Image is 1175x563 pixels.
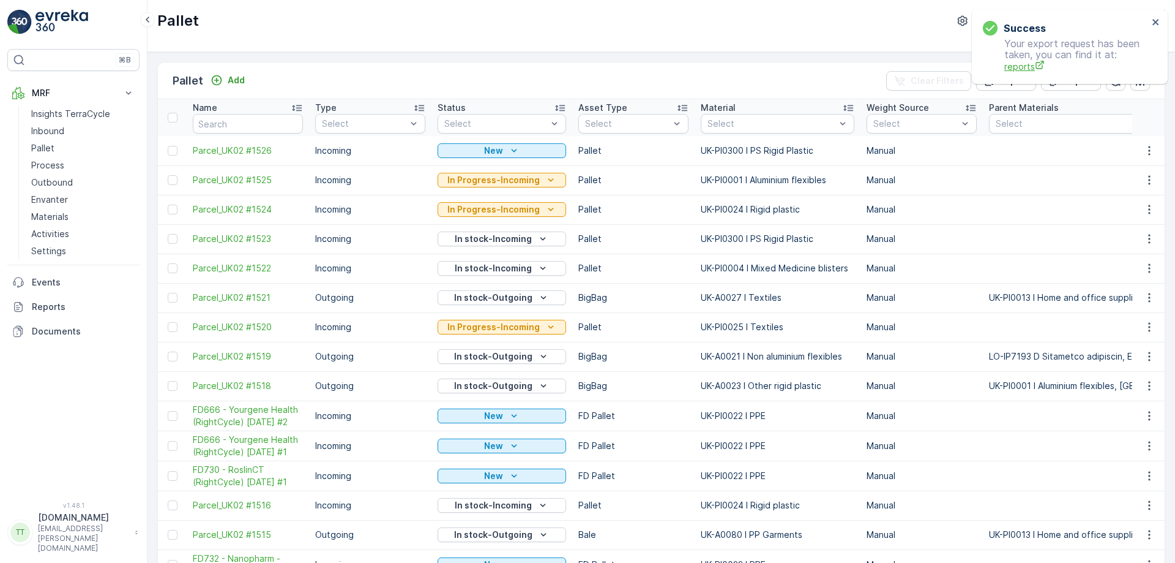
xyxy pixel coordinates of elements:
[454,292,532,304] p: In stock-Outgoing
[911,75,964,87] p: Clear Filters
[572,224,695,254] td: Pallet
[193,174,303,186] a: Parcel_UK02 #1525
[35,10,88,34] img: logo_light-DOdMpM7g.png
[585,118,670,130] p: Select
[707,118,835,130] p: Select
[7,270,140,295] a: Events
[168,411,177,421] div: Toggle Row Selected
[454,350,532,363] p: In stock-Outgoing
[193,203,303,216] span: Parcel_UK02 #1524
[309,283,431,312] td: Outgoing
[695,520,860,550] td: UK-A0080 I PP Garments
[695,283,860,312] td: UK-A0027 I Textiles
[572,312,695,342] td: Pallet
[10,523,30,542] div: TT
[309,491,431,520] td: Incoming
[7,502,140,509] span: v 1.48.1
[7,512,140,553] button: TT[DOMAIN_NAME][EMAIL_ADDRESS][PERSON_NAME][DOMAIN_NAME]
[695,431,860,461] td: UK-PI0022 I PPE
[206,73,250,88] button: Add
[31,142,54,154] p: Pallet
[438,173,566,187] button: In Progress-Incoming
[193,529,303,541] a: Parcel_UK02 #1515
[572,491,695,520] td: Pallet
[31,159,64,172] p: Process
[168,322,177,332] div: Toggle Row Selected
[572,342,695,371] td: BigBag
[438,409,566,423] button: New
[860,283,983,312] td: Manual
[695,165,860,195] td: UK-PI0001 I Aluminium flexibles
[309,254,431,283] td: Incoming
[26,208,140,225] a: Materials
[572,195,695,224] td: Pallet
[193,464,303,488] span: FD730 - RoslinCT (RightCycle) [DATE] #1
[438,202,566,217] button: In Progress-Incoming
[438,439,566,453] button: New
[438,379,566,393] button: In stock-Outgoing
[322,118,406,130] p: Select
[157,11,199,31] p: Pallet
[193,145,303,157] a: Parcel_UK02 #1526
[193,233,303,245] span: Parcel_UK02 #1523
[193,321,303,333] a: Parcel_UK02 #1520
[447,174,540,186] p: In Progress-Incoming
[193,404,303,428] span: FD666 - Yourgene Health (RightCycle) [DATE] #2
[193,404,303,428] a: FD666 - Yourgene Health (RightCycle) 21.08.2025 #2
[572,371,695,401] td: BigBag
[7,295,140,319] a: Reports
[860,371,983,401] td: Manual
[193,114,303,134] input: Search
[873,118,958,130] p: Select
[26,157,140,174] a: Process
[1004,21,1046,36] h3: Success
[309,342,431,371] td: Outgoing
[860,461,983,491] td: Manual
[444,118,547,130] p: Select
[886,71,971,91] button: Clear Filters
[193,499,303,512] a: Parcel_UK02 #1516
[26,225,140,243] a: Activities
[228,74,245,86] p: Add
[309,136,431,165] td: Incoming
[438,290,566,305] button: In stock-Outgoing
[168,501,177,510] div: Toggle Row Selected
[484,145,503,157] p: New
[31,211,69,223] p: Materials
[7,319,140,344] a: Documents
[31,108,110,120] p: Insights TerraCycle
[26,140,140,157] a: Pallet
[31,125,64,137] p: Inbound
[860,520,983,550] td: Manual
[32,325,135,338] p: Documents
[193,292,303,304] span: Parcel_UK02 #1521
[309,461,431,491] td: Incoming
[309,224,431,254] td: Incoming
[455,262,532,274] p: In stock-Incoming
[168,293,177,303] div: Toggle Row Selected
[860,224,983,254] td: Manual
[484,440,503,452] p: New
[572,136,695,165] td: Pallet
[860,431,983,461] td: Manual
[32,301,135,313] p: Reports
[168,146,177,156] div: Toggle Row Selected
[860,401,983,431] td: Manual
[168,352,177,361] div: Toggle Row Selected
[695,254,860,283] td: UK-PI0004 I Mixed Medicine blisters
[454,380,532,392] p: In stock-Outgoing
[1004,60,1148,73] span: reports
[438,469,566,483] button: New
[438,102,466,114] p: Status
[572,254,695,283] td: Pallet
[31,176,73,189] p: Outbound
[309,401,431,431] td: Incoming
[193,262,303,274] a: Parcel_UK02 #1522
[193,350,303,363] span: Parcel_UK02 #1519
[193,464,303,488] a: FD730 - RoslinCT (RightCycle) 20.08.2025 #1
[309,431,431,461] td: Incoming
[26,243,140,260] a: Settings
[454,529,532,541] p: In stock-Outgoing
